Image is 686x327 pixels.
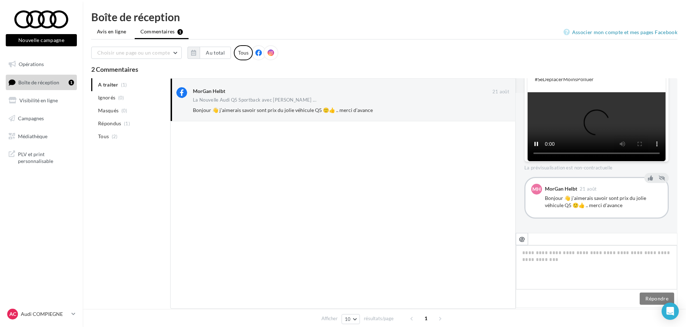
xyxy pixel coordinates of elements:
[545,195,662,209] div: Bonjour 👋 j’aimerais savoir sont prix du jolie véhicule Q5 🙂👍 .. merci d’avance
[19,97,58,103] span: Visibilité en ligne
[662,303,679,320] div: Open Intercom Messenger
[4,111,78,126] a: Campagnes
[345,316,351,322] span: 10
[234,45,253,60] div: Tous
[519,235,525,242] i: @
[18,79,59,85] span: Boîte de réception
[193,107,373,113] span: Bonjour 👋 j’aimerais savoir sont prix du jolie véhicule Q5 🙂👍 .. merci d’avance
[532,186,541,193] span: MH
[4,93,78,108] a: Visibilité en ligne
[524,162,669,171] div: La prévisualisation est non-contractuelle
[187,47,231,59] button: Au total
[4,75,78,90] a: Boîte de réception1
[97,50,170,56] span: Choisir une page ou un compte
[98,133,109,140] span: Tous
[580,187,597,191] span: 21 août
[364,315,394,322] span: résultats/page
[492,89,509,95] span: 21 août
[18,133,47,139] span: Médiathèque
[321,315,338,322] span: Afficher
[200,47,231,59] button: Au total
[69,80,74,85] div: 1
[21,310,69,318] p: Audi COMPIEGNE
[4,57,78,72] a: Opérations
[6,307,77,321] a: AC Audi COMPIEGNE
[4,146,78,168] a: PLV et print personnalisable
[545,186,577,191] div: MorGan Helbt
[19,61,44,67] span: Opérations
[112,134,118,139] span: (2)
[18,149,74,165] span: PLV et print personnalisable
[6,34,77,46] button: Nouvelle campagne
[9,310,16,318] span: AC
[516,233,528,245] button: @
[124,121,130,126] span: (1)
[193,88,225,95] div: MorGan Helbt
[193,98,316,102] span: La Nouvelle Audi Q5 Sportback avec [PERSON_NAME] ...
[420,313,432,324] span: 1
[18,115,44,121] span: Campagnes
[91,66,677,73] div: 2 Commentaires
[98,120,121,127] span: Répondus
[121,108,128,113] span: (0)
[98,94,115,101] span: Ignorés
[98,107,119,114] span: Masqués
[91,47,182,59] button: Choisir une page ou un compte
[4,129,78,144] a: Médiathèque
[342,314,360,324] button: 10
[97,28,126,35] span: Avis en ligne
[564,28,677,37] a: Associer mon compte et mes pages Facebook
[640,293,674,305] button: Répondre
[118,95,124,101] span: (0)
[91,11,677,22] div: Boîte de réception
